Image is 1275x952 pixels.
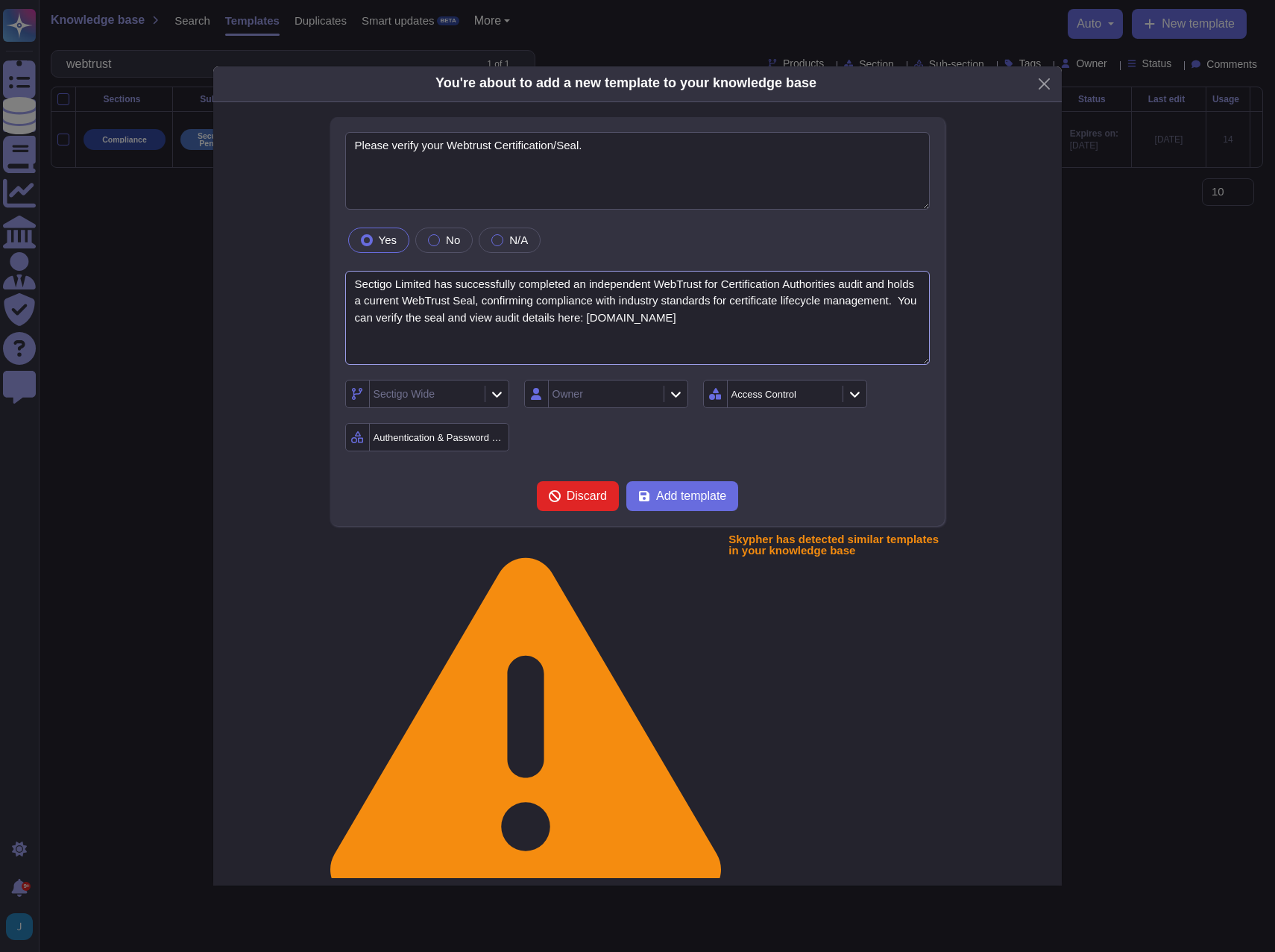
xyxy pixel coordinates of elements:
div: Authentication & Password Policy [374,433,507,442]
div: Owner [552,389,583,399]
textarea: Sectigo Limited has successfully completed an independent WebTrust for Certification Authorities ... [345,271,931,366]
button: Add template [626,481,738,511]
span: Add template [656,490,726,502]
button: Discard [537,481,619,511]
span: No [446,234,460,246]
div: Access Control [731,389,796,399]
span: Discard [567,490,607,502]
b: You're about to add a new template to your knowledge base [435,75,816,90]
div: Sectigo Wide [374,389,435,399]
textarea: Please verify your Webtrust Certification/Seal. [345,132,931,210]
span: N/A [509,234,528,246]
p: Skypher has detected similar templates in your knowledge base [728,533,945,913]
button: Close [1033,72,1056,95]
span: Yes [379,234,397,246]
